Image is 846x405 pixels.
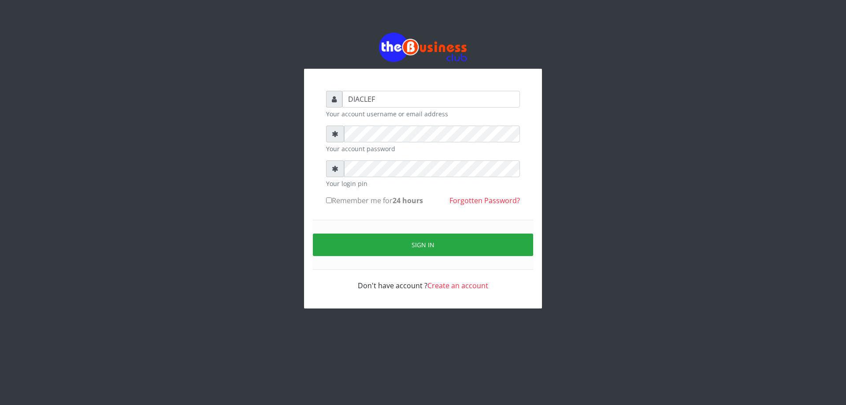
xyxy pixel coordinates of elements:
[326,270,520,291] div: Don't have account ?
[342,91,520,108] input: Username or email address
[449,196,520,205] a: Forgotten Password?
[313,234,533,256] button: Sign in
[393,196,423,205] b: 24 hours
[326,179,520,188] small: Your login pin
[326,109,520,119] small: Your account username or email address
[427,281,488,290] a: Create an account
[326,144,520,153] small: Your account password
[326,197,332,203] input: Remember me for24 hours
[326,195,423,206] label: Remember me for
